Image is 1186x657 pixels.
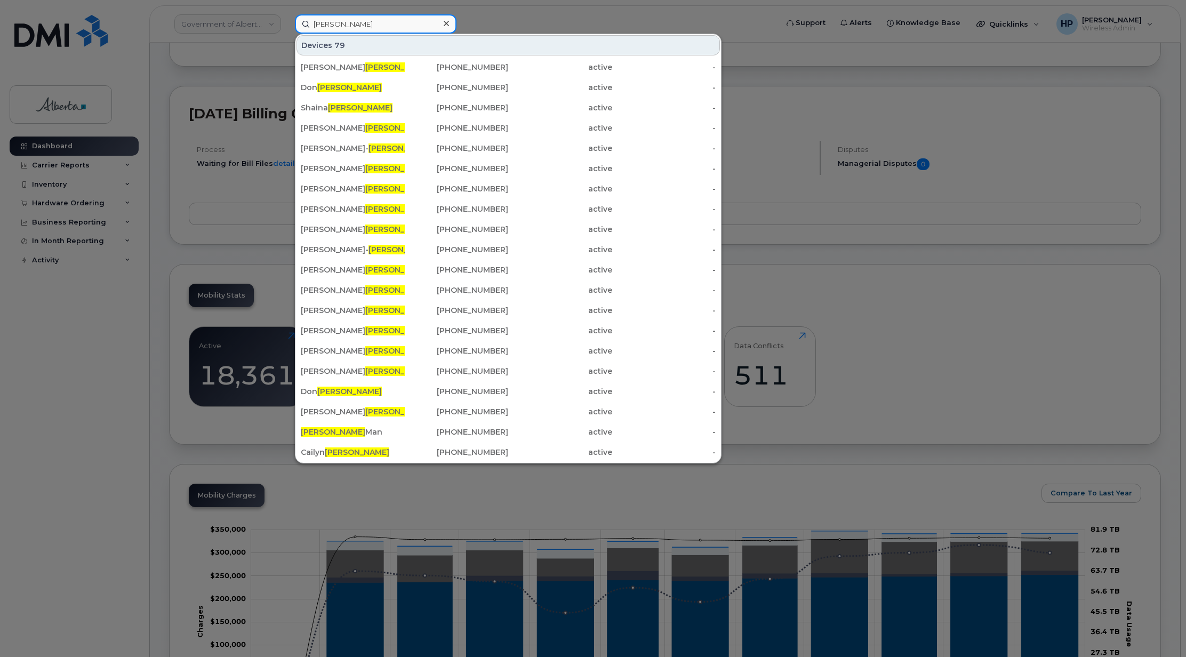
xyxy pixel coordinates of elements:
[365,306,430,315] span: [PERSON_NAME]
[296,139,720,158] a: [PERSON_NAME]-[PERSON_NAME][PHONE_NUMBER]active-
[301,163,405,174] div: [PERSON_NAME]
[612,305,716,316] div: -
[296,98,720,117] a: Shaina[PERSON_NAME][PHONE_NUMBER]active-
[296,281,720,300] a: [PERSON_NAME][PERSON_NAME][PHONE_NUMBER]active-
[365,62,430,72] span: [PERSON_NAME]
[405,366,509,376] div: [PHONE_NUMBER]
[296,159,720,178] a: [PERSON_NAME][PERSON_NAME][PHONE_NUMBER]active-
[296,382,720,401] a: Don[PERSON_NAME][PHONE_NUMBER]active-
[296,78,720,97] a: Don[PERSON_NAME][PHONE_NUMBER]active-
[301,305,405,316] div: [PERSON_NAME]
[301,204,405,214] div: [PERSON_NAME]
[508,325,612,336] div: active
[296,240,720,259] a: [PERSON_NAME]-[PERSON_NAME][PHONE_NUMBER]active-
[508,204,612,214] div: active
[296,341,720,360] a: [PERSON_NAME][PERSON_NAME][PHONE_NUMBER]active-
[296,402,720,421] a: [PERSON_NAME][PERSON_NAME][PHONE_NUMBER]active-
[612,366,716,376] div: -
[301,427,365,437] span: [PERSON_NAME]
[612,204,716,214] div: -
[301,224,405,235] div: [PERSON_NAME]
[301,265,405,275] div: [PERSON_NAME]
[612,183,716,194] div: -
[405,143,509,154] div: [PHONE_NUMBER]
[405,123,509,133] div: [PHONE_NUMBER]
[405,62,509,73] div: [PHONE_NUMBER]
[334,40,345,51] span: 79
[317,387,382,396] span: [PERSON_NAME]
[365,326,430,335] span: [PERSON_NAME]
[508,386,612,397] div: active
[365,164,430,173] span: [PERSON_NAME]
[301,82,405,93] div: Don
[296,260,720,279] a: [PERSON_NAME][PERSON_NAME][PHONE_NUMBER]active-
[508,62,612,73] div: active
[612,406,716,417] div: -
[301,346,405,356] div: [PERSON_NAME]
[301,102,405,113] div: Shaina
[405,447,509,458] div: [PHONE_NUMBER]
[296,199,720,219] a: [PERSON_NAME][PERSON_NAME][PHONE_NUMBER]active-
[365,265,430,275] span: [PERSON_NAME]
[405,204,509,214] div: [PHONE_NUMBER]
[296,422,720,442] a: [PERSON_NAME]Man[PHONE_NUMBER]active-
[405,102,509,113] div: [PHONE_NUMBER]
[296,35,720,55] div: Devices
[325,447,389,457] span: [PERSON_NAME]
[508,163,612,174] div: active
[296,220,720,239] a: [PERSON_NAME][PERSON_NAME][PHONE_NUMBER]active-
[405,427,509,437] div: [PHONE_NUMBER]
[508,123,612,133] div: active
[301,406,405,417] div: [PERSON_NAME]
[612,244,716,255] div: -
[405,265,509,275] div: [PHONE_NUMBER]
[365,204,430,214] span: [PERSON_NAME]
[405,183,509,194] div: [PHONE_NUMBER]
[301,366,405,376] div: [PERSON_NAME]
[368,245,433,254] span: [PERSON_NAME]
[508,427,612,437] div: active
[612,62,716,73] div: -
[405,163,509,174] div: [PHONE_NUMBER]
[296,301,720,320] a: [PERSON_NAME][PERSON_NAME][PHONE_NUMBER]active-
[365,346,430,356] span: [PERSON_NAME]
[508,366,612,376] div: active
[405,406,509,417] div: [PHONE_NUMBER]
[405,325,509,336] div: [PHONE_NUMBER]
[295,14,456,34] input: Find something...
[405,305,509,316] div: [PHONE_NUMBER]
[405,285,509,295] div: [PHONE_NUMBER]
[508,244,612,255] div: active
[612,285,716,295] div: -
[365,285,430,295] span: [PERSON_NAME]
[612,224,716,235] div: -
[612,163,716,174] div: -
[296,362,720,381] a: [PERSON_NAME][PERSON_NAME][PHONE_NUMBER]active-
[405,386,509,397] div: [PHONE_NUMBER]
[365,366,430,376] span: [PERSON_NAME]
[612,386,716,397] div: -
[301,325,405,336] div: [PERSON_NAME]
[612,346,716,356] div: -
[612,447,716,458] div: -
[301,183,405,194] div: [PERSON_NAME]
[508,265,612,275] div: active
[301,447,405,458] div: Cailyn
[296,118,720,138] a: [PERSON_NAME][PERSON_NAME][PHONE_NUMBER]active-
[508,447,612,458] div: active
[301,143,405,154] div: [PERSON_NAME]-
[612,325,716,336] div: -
[508,143,612,154] div: active
[317,83,382,92] span: [PERSON_NAME]
[301,285,405,295] div: [PERSON_NAME]
[405,224,509,235] div: [PHONE_NUMBER]
[612,82,716,93] div: -
[296,443,720,462] a: Cailyn[PERSON_NAME][PHONE_NUMBER]active-
[612,102,716,113] div: -
[301,427,405,437] div: Man
[612,143,716,154] div: -
[508,82,612,93] div: active
[301,123,405,133] div: [PERSON_NAME]
[405,244,509,255] div: [PHONE_NUMBER]
[365,184,430,194] span: [PERSON_NAME]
